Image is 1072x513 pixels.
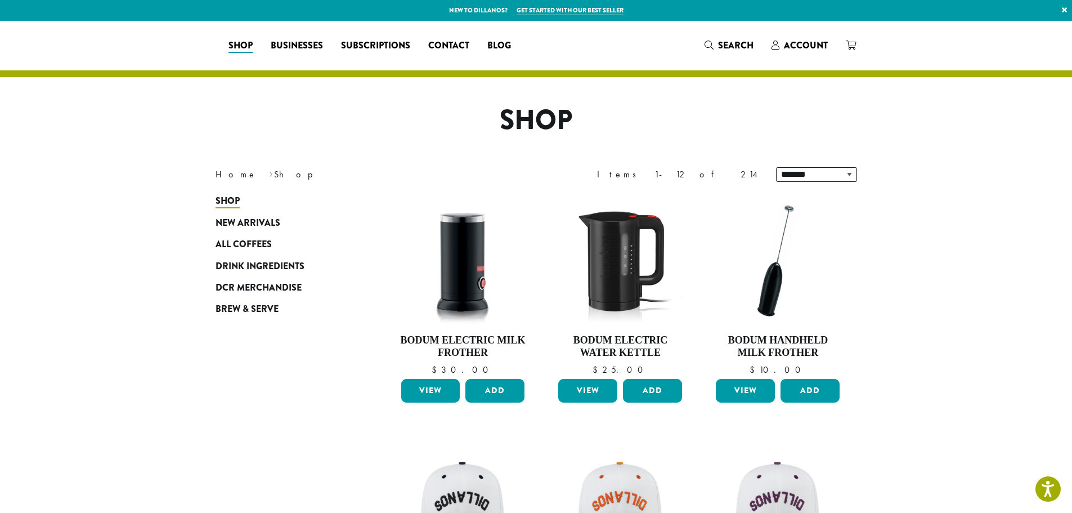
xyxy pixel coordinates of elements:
div: Items 1-12 of 214 [597,168,759,181]
span: Account [784,39,828,52]
h1: Shop [207,104,865,137]
a: Get started with our best seller [517,6,624,15]
a: All Coffees [216,234,351,255]
span: DCR Merchandise [216,281,302,295]
a: Brew & Serve [216,298,351,320]
span: Shop [216,194,240,208]
img: DP3954.01-002.png [398,196,527,325]
span: Blog [487,39,511,53]
span: Contact [428,39,469,53]
span: Businesses [271,39,323,53]
button: Add [781,379,840,403]
a: View [558,379,617,403]
a: Bodum Electric Water Kettle $25.00 [555,196,685,374]
h4: Bodum Handheld Milk Frother [713,334,842,359]
span: Shop [228,39,253,53]
span: $ [432,364,441,376]
bdi: 30.00 [432,364,494,376]
span: $ [750,364,759,376]
a: View [401,379,460,403]
span: All Coffees [216,238,272,252]
span: Search [718,39,753,52]
h4: Bodum Electric Milk Frother [398,334,528,359]
span: › [269,164,273,181]
a: Shop [219,37,262,55]
img: DP3927.01-002.png [713,196,842,325]
a: Home [216,168,257,180]
a: Bodum Handheld Milk Frother $10.00 [713,196,842,374]
a: Drink Ingredients [216,255,351,276]
a: Search [696,36,762,55]
nav: Breadcrumb [216,168,519,181]
span: Drink Ingredients [216,260,304,274]
a: View [716,379,775,403]
span: Subscriptions [341,39,410,53]
img: DP3955.01.png [555,196,685,325]
span: Brew & Serve [216,302,279,316]
span: $ [593,364,602,376]
a: Bodum Electric Milk Frother $30.00 [398,196,528,374]
bdi: 25.00 [593,364,648,376]
a: Shop [216,190,351,212]
h4: Bodum Electric Water Kettle [555,334,685,359]
span: New Arrivals [216,216,280,230]
button: Add [465,379,524,403]
bdi: 10.00 [750,364,806,376]
a: DCR Merchandise [216,277,351,298]
button: Add [623,379,682,403]
a: New Arrivals [216,212,351,234]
